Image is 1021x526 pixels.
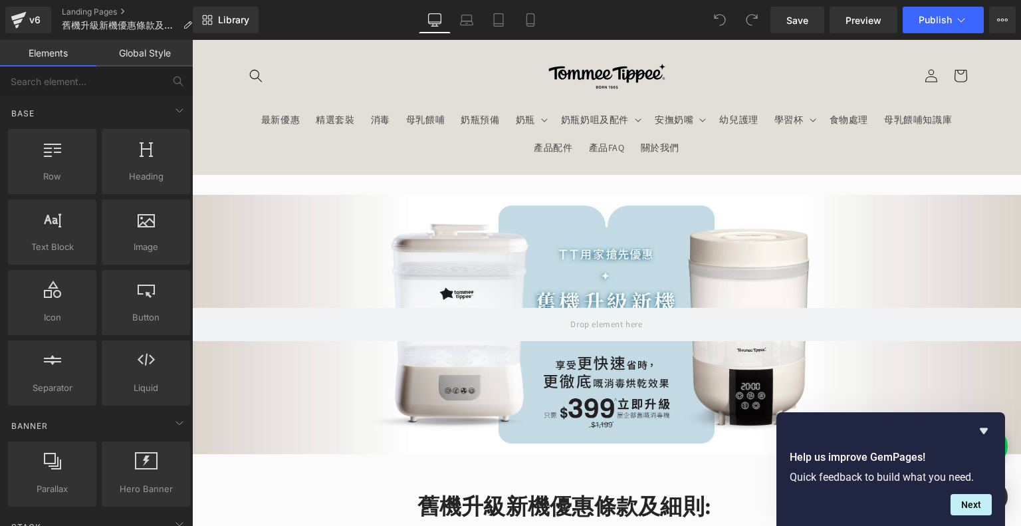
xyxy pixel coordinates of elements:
summary: 奶瓶奶咀及配件 [361,66,455,94]
summary: 學習杯 [574,66,629,94]
h2: 舊機升級新機優惠條款及細則:​ [225,453,604,479]
a: Preview [830,7,897,33]
summary: Search [49,21,78,51]
a: 母乳餵哺 [206,66,261,94]
span: 奶瓶預備 [269,74,307,86]
div: Help us improve GemPages! [790,423,992,515]
span: Heading [106,170,186,184]
span: 消毒 [179,74,198,86]
button: Undo [707,7,733,33]
span: 精選套裝 [124,74,162,86]
span: 母乳餵哺知識庫 [692,74,760,86]
span: Save [786,13,808,27]
h2: Help us improve GemPages! [790,450,992,465]
img: Tommee Tippee 香港官方網店 [345,19,485,54]
span: Library [218,14,249,26]
span: Hero Banner [106,482,186,496]
span: Image [106,240,186,254]
span: 關於我們 [449,102,487,114]
a: Laptop [451,7,483,33]
p: Quick feedback to build what you need. [790,471,992,483]
span: Separator [12,381,92,395]
a: 消毒 [171,66,206,94]
span: Banner [10,420,49,432]
span: Preview [846,13,881,27]
a: 產品配件 [334,94,388,122]
a: Tablet [483,7,514,33]
a: 精選套裝 [116,66,170,94]
button: Next question [951,494,992,515]
a: 最新優惠 [61,66,116,94]
summary: 安撫奶嘴 [455,66,519,94]
span: 最新優惠 [69,74,108,86]
a: Desktop [419,7,451,33]
span: 食物處理 [637,74,676,86]
span: Liquid [106,381,186,395]
summary: 奶瓶 [316,66,361,94]
button: Hide survey [976,423,992,439]
a: Global Style [96,40,193,66]
a: 幼兒護理 [519,66,574,94]
span: 產品FAQ [397,102,433,114]
a: 奶瓶預備 [261,66,315,94]
button: More [989,7,1016,33]
span: 奶瓶 [324,74,343,86]
a: v6 [5,7,51,33]
span: Text Block [12,240,92,254]
span: 學習杯 [582,74,612,86]
a: 產品FAQ [389,94,441,122]
a: Tommee Tippee 香港官方網店 [340,13,489,59]
a: Mobile [514,7,546,33]
span: 幼兒護理 [527,74,566,86]
span: 舊機升級新機優惠條款及細則 [62,20,177,31]
span: Icon [12,311,92,325]
span: Publish [919,15,952,25]
span: 奶瓶奶咀及配件 [369,74,437,86]
span: Base [10,107,36,120]
span: Parallax [12,482,92,496]
span: 母乳餵哺 [214,74,253,86]
a: 食物處理 [629,66,684,94]
span: Row [12,170,92,184]
a: 關於我們 [441,94,495,122]
span: Button [106,311,186,325]
span: 安撫奶嘴 [463,74,501,86]
a: Landing Pages [62,7,203,17]
button: Publish [903,7,984,33]
a: 母乳餵哺知識庫 [684,66,768,94]
a: New Library [193,7,259,33]
div: v6 [27,11,43,29]
span: 產品配件 [342,102,380,114]
button: Redo [738,7,765,33]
